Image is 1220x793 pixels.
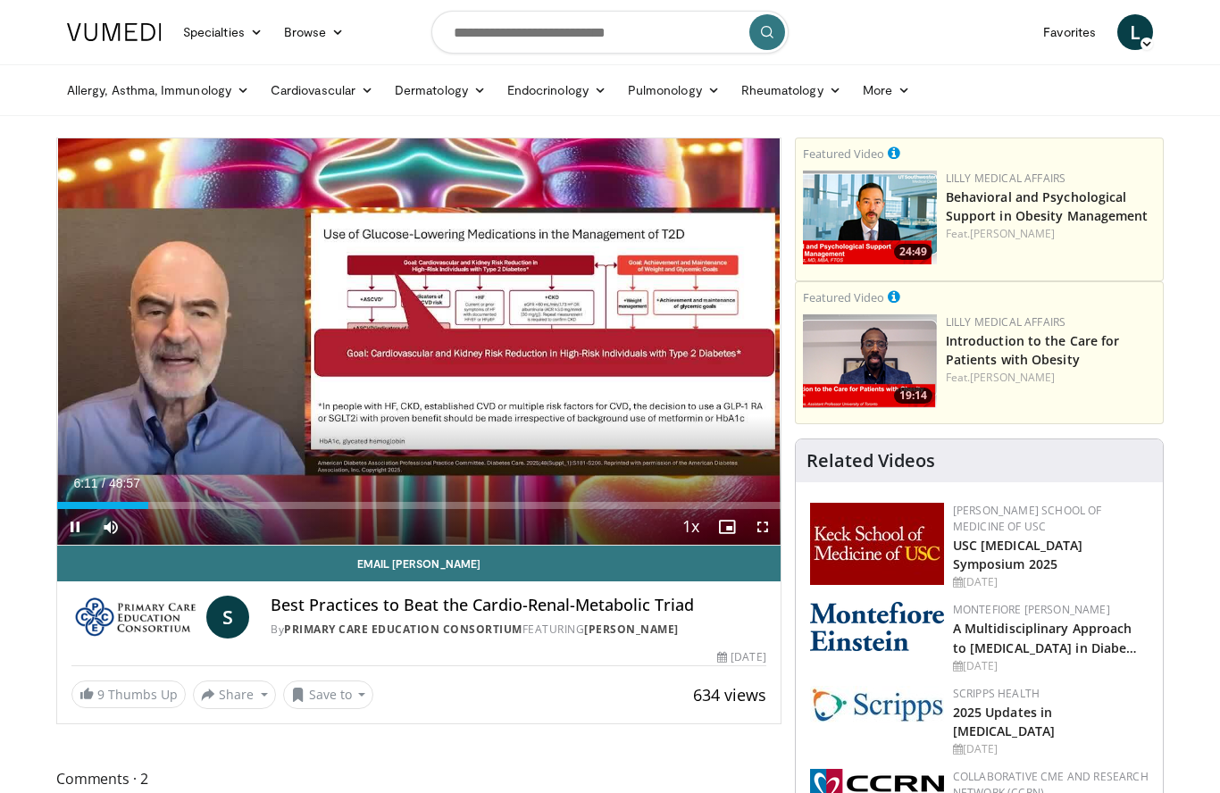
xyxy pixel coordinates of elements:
div: By FEATURING [271,622,765,638]
a: [PERSON_NAME] [970,370,1055,385]
a: Cardiovascular [260,72,384,108]
a: Montefiore [PERSON_NAME] [953,602,1110,617]
button: Fullscreen [745,509,781,545]
a: Allergy, Asthma, Immunology [56,72,260,108]
a: More [852,72,921,108]
a: Dermatology [384,72,497,108]
span: 19:14 [894,388,932,404]
a: Behavioral and Psychological Support in Obesity Management [946,188,1149,224]
a: Pulmonology [617,72,731,108]
video-js: Video Player [57,138,781,546]
img: c9f2b0b7-b02a-4276-a72a-b0cbb4230bc1.jpg.150x105_q85_autocrop_double_scale_upscale_version-0.2.jpg [810,686,944,722]
span: 634 views [693,684,766,705]
a: Introduction to the Care for Patients with Obesity [946,332,1120,368]
button: Save to [283,680,374,709]
div: [DATE] [717,649,765,665]
a: A Multidisciplinary Approach to [MEDICAL_DATA] in Diabe… [953,620,1138,655]
button: Mute [93,509,129,545]
img: acc2e291-ced4-4dd5-b17b-d06994da28f3.png.150x105_q85_crop-smart_upscale.png [803,314,937,408]
span: 9 [97,686,104,703]
input: Search topics, interventions [431,11,789,54]
a: Specialties [172,14,273,50]
a: Endocrinology [497,72,617,108]
img: 7b941f1f-d101-407a-8bfa-07bd47db01ba.png.150x105_q85_autocrop_double_scale_upscale_version-0.2.jpg [810,503,944,585]
a: Lilly Medical Affairs [946,171,1066,186]
a: Rheumatology [731,72,852,108]
h4: Best Practices to Beat the Cardio-Renal-Metabolic Triad [271,596,765,615]
div: Feat. [946,370,1156,386]
small: Featured Video [803,289,884,305]
a: USC [MEDICAL_DATA] Symposium 2025 [953,537,1083,572]
a: Primary Care Education Consortium [284,622,522,637]
a: [PERSON_NAME] [584,622,679,637]
a: 2025 Updates in [MEDICAL_DATA] [953,704,1055,739]
a: [PERSON_NAME] School of Medicine of USC [953,503,1102,534]
img: Primary Care Education Consortium [71,596,199,639]
h4: Related Videos [806,450,935,472]
span: 48:57 [109,476,140,490]
button: Playback Rate [673,509,709,545]
span: Comments 2 [56,767,781,790]
div: [DATE] [953,574,1149,590]
a: 24:49 [803,171,937,264]
a: Email [PERSON_NAME] [57,546,781,581]
a: Lilly Medical Affairs [946,314,1066,330]
span: 6:11 [73,476,97,490]
small: Featured Video [803,146,884,162]
button: Enable picture-in-picture mode [709,509,745,545]
a: 9 Thumbs Up [71,680,186,708]
button: Pause [57,509,93,545]
a: Scripps Health [953,686,1040,701]
span: 24:49 [894,244,932,260]
div: [DATE] [953,741,1149,757]
a: Favorites [1032,14,1107,50]
div: Progress Bar [57,502,781,509]
img: b0142b4c-93a1-4b58-8f91-5265c282693c.png.150x105_q85_autocrop_double_scale_upscale_version-0.2.png [810,602,944,651]
a: L [1117,14,1153,50]
a: [PERSON_NAME] [970,226,1055,241]
button: Share [193,680,276,709]
span: / [102,476,105,490]
a: 19:14 [803,314,937,408]
img: VuMedi Logo [67,23,162,41]
a: Browse [273,14,355,50]
div: [DATE] [953,658,1149,674]
div: Feat. [946,226,1156,242]
a: S [206,596,249,639]
img: ba3304f6-7838-4e41-9c0f-2e31ebde6754.png.150x105_q85_crop-smart_upscale.png [803,171,937,264]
